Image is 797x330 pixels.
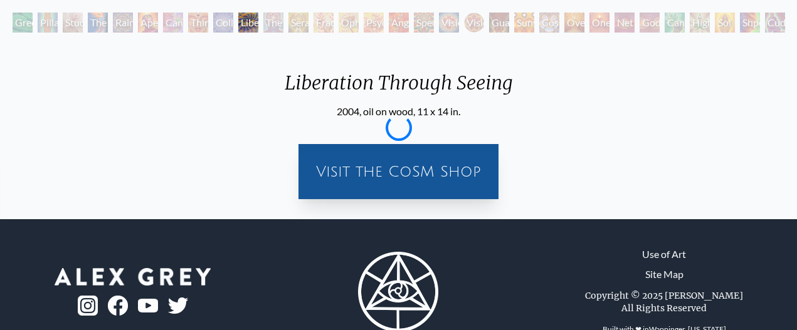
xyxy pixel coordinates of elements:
div: The Seer [263,13,283,33]
div: Cosmic Elf [539,13,559,33]
div: Shpongled [740,13,760,33]
div: Cannabis Sutra [163,13,183,33]
div: Spectral Lotus [414,13,434,33]
div: Pillar of Awareness [38,13,58,33]
div: Ophanic Eyelash [339,13,359,33]
div: Vision Crystal [439,13,459,33]
div: Liberation Through Seeing [275,71,523,104]
div: Rainbow Eye Ripple [113,13,133,33]
a: Use of Art [642,247,686,262]
div: Angel Skin [389,13,409,33]
img: ig-logo.png [78,296,98,316]
img: youtube-logo.png [138,299,158,313]
div: Collective Vision [213,13,233,33]
div: Copyright © 2025 [PERSON_NAME] [585,289,743,302]
img: fb-logo.png [108,296,128,316]
div: Godself [640,13,660,33]
div: Vision Crystal Tondo [464,13,484,33]
div: Cuddle [765,13,785,33]
div: Fractal Eyes [314,13,334,33]
div: Study for the Great Turn [63,13,83,33]
img: twitter-logo.png [168,297,188,314]
a: Site Map [645,267,684,282]
div: Cannafist [665,13,685,33]
div: Sunyata [514,13,534,33]
div: Third Eye Tears of Joy [188,13,208,33]
div: Net of Being [615,13,635,33]
a: Visit the CoSM Shop [306,152,491,192]
div: Guardian of Infinite Vision [489,13,509,33]
div: Higher Vision [690,13,710,33]
div: Aperture [138,13,158,33]
div: 2004, oil on wood, 11 x 14 in. [275,104,523,119]
div: Liberation Through Seeing [238,13,258,33]
div: All Rights Reserved [621,302,707,314]
div: Sol Invictus [715,13,735,33]
div: Oversoul [564,13,584,33]
div: Seraphic Transport Docking on the Third Eye [288,13,309,33]
div: The Torch [88,13,108,33]
div: Psychomicrograph of a Fractal Paisley Cherub Feather Tip [364,13,384,33]
div: One [589,13,610,33]
div: Green Hand [13,13,33,33]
